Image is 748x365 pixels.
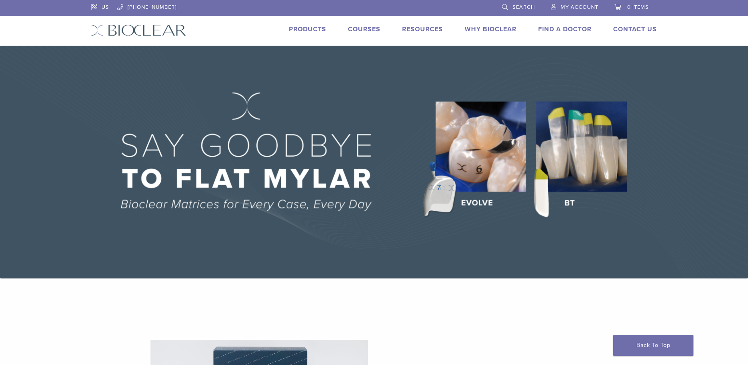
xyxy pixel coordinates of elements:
[627,4,649,10] span: 0 items
[613,335,693,356] a: Back To Top
[512,4,535,10] span: Search
[402,25,443,33] a: Resources
[561,4,598,10] span: My Account
[465,25,516,33] a: Why Bioclear
[348,25,380,33] a: Courses
[91,24,186,36] img: Bioclear
[538,25,591,33] a: Find A Doctor
[289,25,326,33] a: Products
[613,25,657,33] a: Contact Us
